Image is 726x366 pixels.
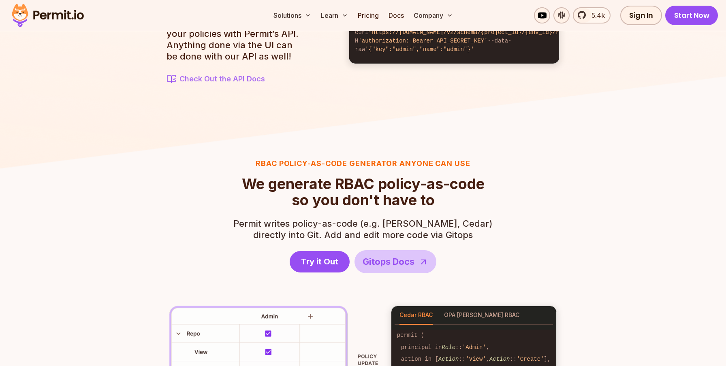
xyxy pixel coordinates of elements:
button: Cedar RBAC [399,306,433,325]
span: Try it Out [301,256,338,267]
code: curl -H --data-raw [349,22,559,60]
span: 'Admin' [462,344,486,351]
span: 'Create' [517,356,544,362]
code: action in [ :: , :: ], [391,353,557,365]
button: Solutions [270,7,314,23]
span: 'View' [465,356,486,362]
a: Gitops Docs [354,250,436,273]
h3: RBAC Policy-as-code generator anyone can use [233,158,493,169]
span: 5.4k [587,11,605,20]
code: principal in :: , [391,341,557,353]
h2: so you don't have to [242,176,485,208]
a: Try it Out [290,251,350,272]
p: Create, manage and automate your policies with Permit‘s API. Anything done via the UI can be done... [167,17,304,62]
span: Gitops Docs [363,255,414,268]
button: Learn [318,7,351,23]
button: Company [410,7,456,23]
code: permit ( [391,330,557,341]
a: Pricing [354,7,382,23]
img: Permit logo [8,2,88,29]
span: Role [442,344,455,351]
span: Action [438,356,459,362]
span: Check Out the API Docs [179,73,265,85]
button: OPA [PERSON_NAME] RBAC [444,306,519,325]
a: Sign In [620,6,662,25]
a: Check Out the API Docs [167,73,304,85]
p: directly into Git. Add and edit more code via Gitops [233,218,493,240]
span: Action [489,356,510,362]
a: Start Now [665,6,718,25]
span: We generate RBAC policy-as-code [242,176,485,192]
span: 'authorization: Bearer API_SECRET_KEY' [358,38,487,44]
a: 5.4k [573,7,611,23]
span: "https://[DOMAIN_NAME]/v2/schema/{project_id}/{env_id}/roles" [369,29,576,36]
span: '{"key":"admin","name":"admin"}' [365,46,474,53]
span: Permit writes policy-as-code (e.g. [PERSON_NAME], Cedar) [233,218,493,229]
a: Docs [385,7,407,23]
